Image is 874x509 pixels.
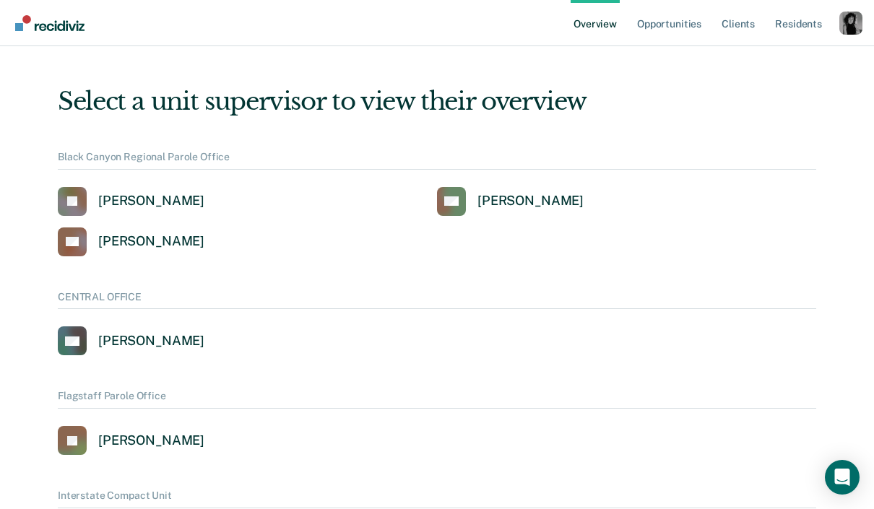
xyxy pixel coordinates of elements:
a: [PERSON_NAME] [58,187,204,216]
div: [PERSON_NAME] [98,193,204,209]
div: [PERSON_NAME] [98,432,204,449]
div: [PERSON_NAME] [98,233,204,250]
a: [PERSON_NAME] [437,187,584,216]
div: Black Canyon Regional Parole Office [58,151,816,170]
a: [PERSON_NAME] [58,227,204,256]
div: Select a unit supervisor to view their overview [58,87,816,116]
div: Flagstaff Parole Office [58,390,816,409]
img: Recidiviz [15,15,85,31]
div: Interstate Compact Unit [58,490,816,508]
div: [PERSON_NAME] [477,193,584,209]
button: Profile dropdown button [839,12,862,35]
a: [PERSON_NAME] [58,326,204,355]
div: CENTRAL OFFICE [58,291,816,310]
a: [PERSON_NAME] [58,426,204,455]
div: Open Intercom Messenger [825,460,860,495]
div: [PERSON_NAME] [98,333,204,349]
